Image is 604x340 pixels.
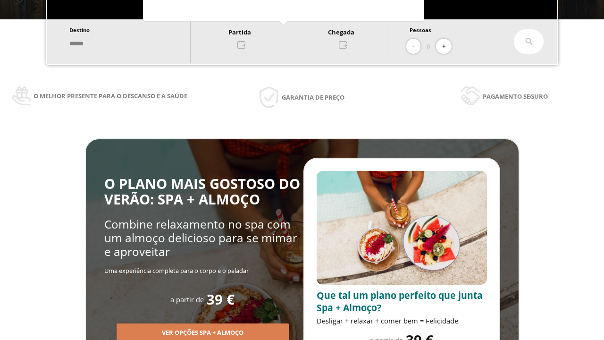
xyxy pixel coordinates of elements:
a: Ver opções Spa + Almoço [117,328,289,337]
span: Uma experiência completa para o corpo e o paladar [104,266,249,275]
span: a partir de [170,295,204,304]
span: Combine relaxamento no spa com um almoço delicioso para se mimar e aproveitar [104,216,297,260]
button: - [406,39,420,54]
span: O PLANO MAIS GOSTOSO DO VERÃO: SPA + ALMOÇO [104,174,300,209]
span: O melhor presente para o descanso e a saúde [34,91,187,101]
span: Desligar + relaxar + comer bem = Felicidade [317,316,458,325]
span: Destino [69,26,90,34]
span: Pessoas [410,26,431,34]
span: Garantia de preço [282,92,344,102]
span: Pagamento seguro [483,91,548,102]
button: + [436,39,452,54]
span: Ver opções Spa + Almoço [162,328,243,338]
img: promo-sprunch.ElVl7oUD.webp [317,171,487,285]
span: Que tal um plano perfeito que junta Spa + Almoço? [317,289,483,314]
span: 39 € [207,292,235,307]
span: 0 [427,41,430,51]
